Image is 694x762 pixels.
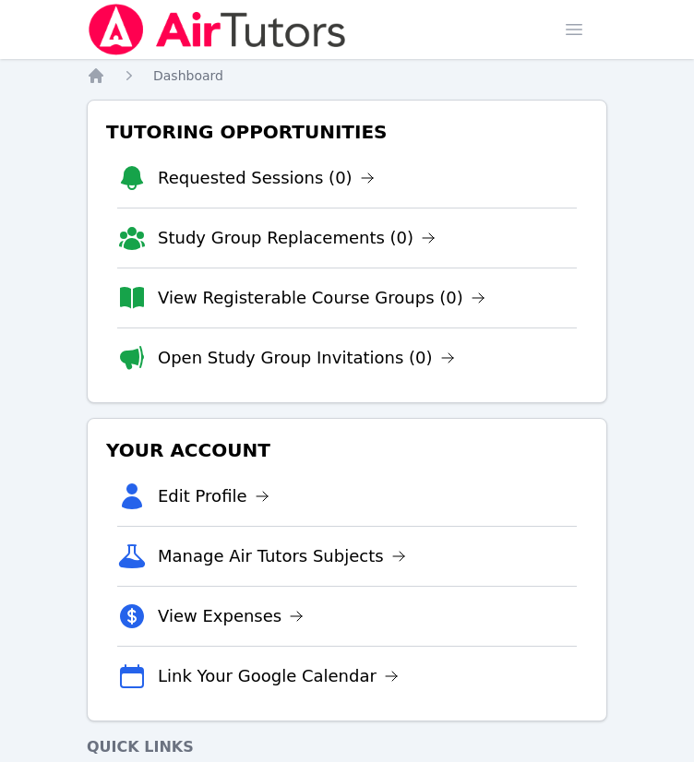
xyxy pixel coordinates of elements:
h3: Your Account [102,434,592,467]
a: View Registerable Course Groups (0) [158,285,485,311]
h3: Tutoring Opportunities [102,115,592,149]
a: Requested Sessions (0) [158,165,375,191]
a: Dashboard [153,66,223,85]
h4: Quick Links [87,736,607,758]
a: Edit Profile [158,483,269,509]
a: View Expenses [158,603,304,629]
span: Dashboard [153,68,223,83]
a: Manage Air Tutors Subjects [158,543,406,569]
img: Air Tutors [87,4,348,55]
a: Open Study Group Invitations (0) [158,345,455,371]
a: Link Your Google Calendar [158,663,399,689]
a: Study Group Replacements (0) [158,225,436,251]
nav: Breadcrumb [87,66,607,85]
